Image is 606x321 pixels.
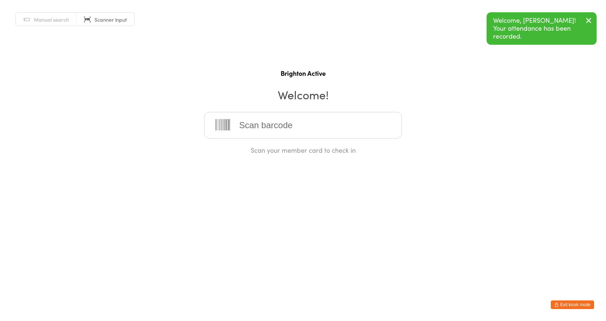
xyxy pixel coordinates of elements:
[204,112,402,139] input: Scan barcode
[7,86,599,103] h2: Welcome!
[34,16,69,23] span: Manual search
[487,12,597,45] div: Welcome, [PERSON_NAME]! Your attendance has been recorded.
[7,69,599,78] h1: Brighton Active
[204,146,402,155] div: Scan your member card to check in
[95,16,127,23] span: Scanner input
[551,300,594,309] button: Exit kiosk mode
